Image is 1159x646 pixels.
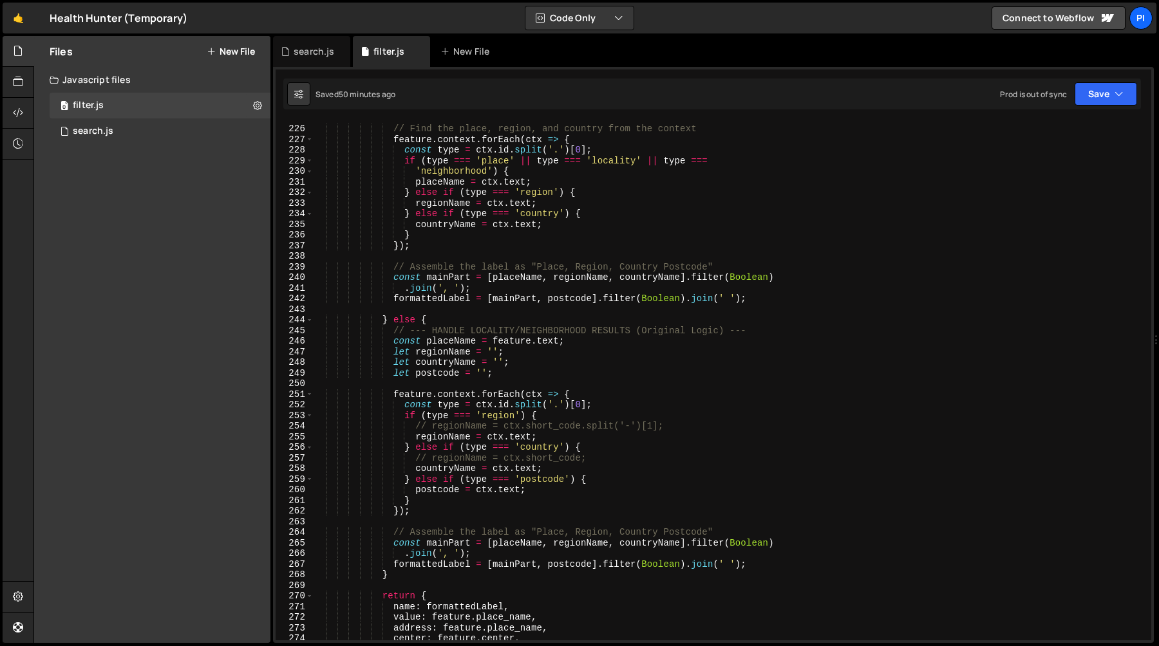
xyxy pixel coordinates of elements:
[276,389,314,400] div: 251
[50,44,73,59] h2: Files
[992,6,1126,30] a: Connect to Webflow
[276,241,314,252] div: 237
[73,125,113,137] div: search.js
[276,527,314,538] div: 264
[276,198,314,209] div: 233
[276,612,314,623] div: 272
[276,262,314,273] div: 239
[276,166,314,177] div: 230
[276,347,314,358] div: 247
[276,134,314,145] div: 227
[339,89,395,100] div: 50 minutes ago
[276,124,314,134] div: 226
[276,559,314,570] div: 267
[276,230,314,241] div: 236
[276,219,314,230] div: 235
[276,591,314,602] div: 270
[276,378,314,389] div: 250
[276,272,314,283] div: 240
[276,421,314,432] div: 254
[276,602,314,613] div: 271
[276,411,314,421] div: 253
[1129,6,1153,30] a: Pi
[276,623,314,634] div: 273
[3,3,34,33] a: 🤙
[276,474,314,485] div: 259
[50,118,270,144] div: 16494/45041.js
[276,548,314,559] div: 266
[276,177,314,188] div: 231
[276,251,314,262] div: 238
[276,484,314,495] div: 260
[276,633,314,644] div: 274
[276,315,314,326] div: 244
[373,45,404,58] div: filter.js
[276,293,314,304] div: 242
[276,326,314,337] div: 245
[1000,89,1067,100] div: Prod is out of sync
[276,442,314,453] div: 256
[276,538,314,549] div: 265
[276,368,314,379] div: 249
[525,6,634,30] button: Code Only
[440,45,495,58] div: New File
[276,517,314,528] div: 263
[276,506,314,517] div: 262
[276,304,314,315] div: 243
[276,357,314,368] div: 248
[276,453,314,464] div: 257
[1075,82,1137,106] button: Save
[276,400,314,411] div: 252
[276,463,314,474] div: 258
[294,45,334,58] div: search.js
[276,336,314,347] div: 246
[50,93,270,118] div: 16494/44708.js
[50,10,187,26] div: Health Hunter (Temporary)
[316,89,395,100] div: Saved
[276,187,314,198] div: 232
[61,102,68,112] span: 0
[207,46,255,57] button: New File
[276,432,314,443] div: 255
[276,156,314,167] div: 229
[276,495,314,506] div: 261
[276,145,314,156] div: 228
[73,100,104,111] div: filter.js
[276,208,314,219] div: 234
[276,580,314,591] div: 269
[276,569,314,580] div: 268
[34,67,270,93] div: Javascript files
[276,283,314,294] div: 241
